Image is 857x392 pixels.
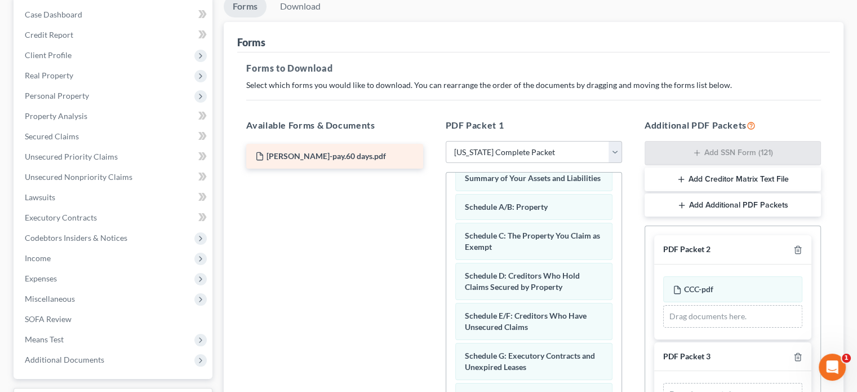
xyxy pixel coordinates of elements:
div: Drag documents here. [663,305,802,328]
span: SOFA Review [25,314,72,324]
h5: Available Forms & Documents [246,118,423,132]
a: Executory Contracts [16,208,212,228]
span: Codebtors Insiders & Notices [25,233,127,243]
a: Credit Report [16,25,212,45]
span: Lawsuits [25,192,55,202]
p: Select which forms you would like to download. You can rearrange the order of the documents by dr... [246,80,821,91]
span: [PERSON_NAME]-pay.60 days.pdf [267,151,386,161]
span: Unsecured Nonpriority Claims [25,172,132,182]
a: Case Dashboard [16,5,212,25]
span: Client Profile [25,50,72,60]
button: Add Creditor Matrix Text File [645,168,821,191]
iframe: Intercom live chat [819,354,846,381]
div: Forms [237,36,265,49]
span: Real Property [25,71,73,80]
a: Unsecured Priority Claims [16,147,212,167]
span: Personal Property [25,91,89,100]
span: Case Dashboard [25,10,82,19]
h5: Additional PDF Packets [645,118,821,132]
h5: PDF Packet 1 [446,118,622,132]
span: 1 [842,354,851,363]
a: Secured Claims [16,126,212,147]
span: Miscellaneous [25,294,75,303]
button: Add SSN Form (121) [645,141,821,166]
span: Additional Documents [25,355,104,364]
span: CCC-pdf [684,284,713,294]
a: SOFA Review [16,309,212,329]
span: Income [25,253,51,263]
span: Secured Claims [25,131,79,141]
span: Schedule A/B: Property [465,202,548,212]
span: Credit Report [25,30,73,39]
span: Summary of Your Assets and Liabilities [465,173,601,183]
h5: Forms to Download [246,61,821,75]
a: Property Analysis [16,106,212,126]
span: Executory Contracts [25,213,97,222]
span: Schedule C: The Property You Claim as Exempt [465,231,600,252]
span: Schedule E/F: Creditors Who Have Unsecured Claims [465,311,587,332]
span: Unsecured Priority Claims [25,152,118,161]
span: Schedule D: Creditors Who Hold Claims Secured by Property [465,271,580,292]
div: PDF Packet 2 [663,244,711,255]
span: Expenses [25,274,57,283]
div: PDF Packet 3 [663,351,711,362]
span: Property Analysis [25,111,87,121]
button: Add Additional PDF Packets [645,193,821,217]
a: Lawsuits [16,187,212,208]
a: Unsecured Nonpriority Claims [16,167,212,187]
span: Schedule G: Executory Contracts and Unexpired Leases [465,351,595,372]
span: Means Test [25,334,64,344]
